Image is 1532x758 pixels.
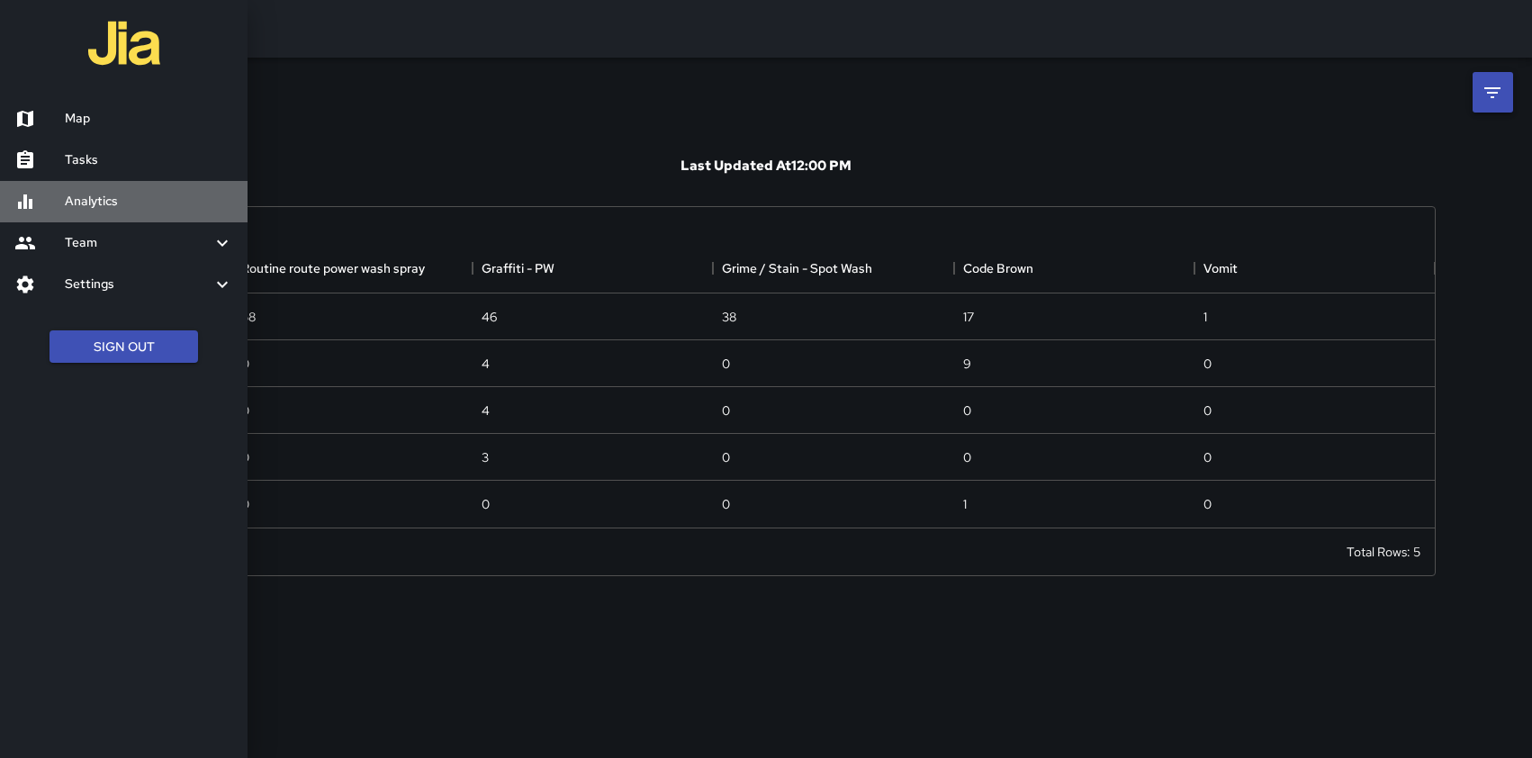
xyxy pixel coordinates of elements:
[65,233,212,253] h6: Team
[88,7,160,79] img: jia-logo
[50,330,198,364] button: Sign Out
[65,150,233,170] h6: Tasks
[65,109,233,129] h6: Map
[65,275,212,294] h6: Settings
[65,192,233,212] h6: Analytics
